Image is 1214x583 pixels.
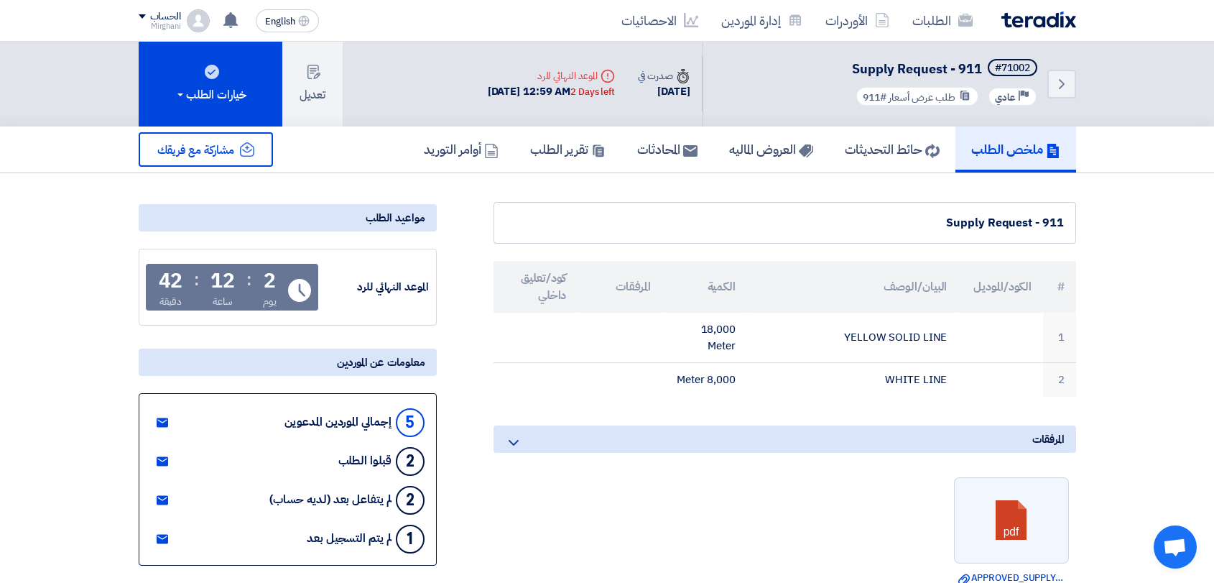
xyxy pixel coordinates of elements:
td: 18,000 Meter [662,313,747,363]
th: # [1043,261,1075,313]
a: الطلبات [901,4,984,37]
button: خيارات الطلب [139,42,282,127]
td: 8,000 Meter [662,363,747,397]
span: طلب عرض أسعار [889,90,955,105]
div: يوم [263,294,277,309]
h5: Supply Request - 911 [852,59,1040,79]
a: إدارة الموردين [710,4,814,37]
div: [DATE] 12:59 AM [488,83,615,100]
a: Open chat [1154,525,1197,569]
div: 1 [396,525,425,554]
a: الاحصائيات [610,4,710,37]
a: تقرير الطلب [514,127,621,173]
div: مواعيد الطلب [139,204,437,231]
div: 42 [159,271,183,291]
div: خيارات الطلب [175,86,246,104]
th: البيان/الوصف [747,261,958,313]
div: الحساب [150,11,181,23]
div: Supply Request - 911 [506,214,1064,231]
div: : [246,267,251,293]
div: #71002 [995,63,1030,73]
td: 1 [1043,313,1075,363]
div: Mirghani [139,22,181,30]
button: تعديل [282,42,343,127]
div: ساعة [213,294,233,309]
h5: حائط التحديثات [845,141,940,157]
button: English [256,9,319,32]
span: مشاركة مع فريقك [157,142,235,159]
div: 2 [396,447,425,476]
div: [DATE] [638,83,690,100]
h5: ملخص الطلب [971,141,1060,157]
h5: تقرير الطلب [530,141,606,157]
span: عادي [995,91,1015,104]
div: معلومات عن الموردين [139,349,437,376]
div: صدرت في [638,68,690,83]
span: المرفقات [1032,431,1064,447]
div: لم يتفاعل بعد (لديه حساب) [269,493,391,507]
img: profile_test.png [187,9,210,32]
td: WHITE LINE [747,363,958,397]
td: YELLOW SOLID LINE [747,313,958,363]
div: 12 [210,271,235,291]
div: 2 Days left [570,85,615,99]
td: 2 [1043,363,1075,397]
th: المرفقات [578,261,662,313]
span: Supply Request - 911 [852,59,982,78]
div: دقيقة [159,294,182,309]
a: المحادثات [621,127,713,173]
img: Teradix logo [1001,12,1076,28]
div: 5 [396,408,425,437]
div: إجمالي الموردين المدعوين [284,416,391,429]
div: لم يتم التسجيل بعد [307,532,391,546]
div: قبلوا الطلب [338,454,391,468]
div: 2 [264,271,276,291]
a: ملخص الطلب [955,127,1076,173]
div: الموعد النهائي للرد [488,68,615,83]
a: الأوردرات [814,4,901,37]
div: 2 [396,486,425,515]
h5: المحادثات [637,141,698,157]
th: كود/تعليق داخلي [494,261,578,313]
h5: العروض الماليه [729,141,813,157]
a: أوامر التوريد [408,127,514,173]
a: العروض الماليه [713,127,829,173]
div: : [194,267,199,293]
h5: أوامر التوريد [424,141,499,157]
div: الموعد النهائي للرد [321,279,429,295]
th: الكمية [662,261,747,313]
th: الكود/الموديل [958,261,1043,313]
span: English [265,17,295,27]
a: حائط التحديثات [829,127,955,173]
span: #911 [863,90,886,105]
